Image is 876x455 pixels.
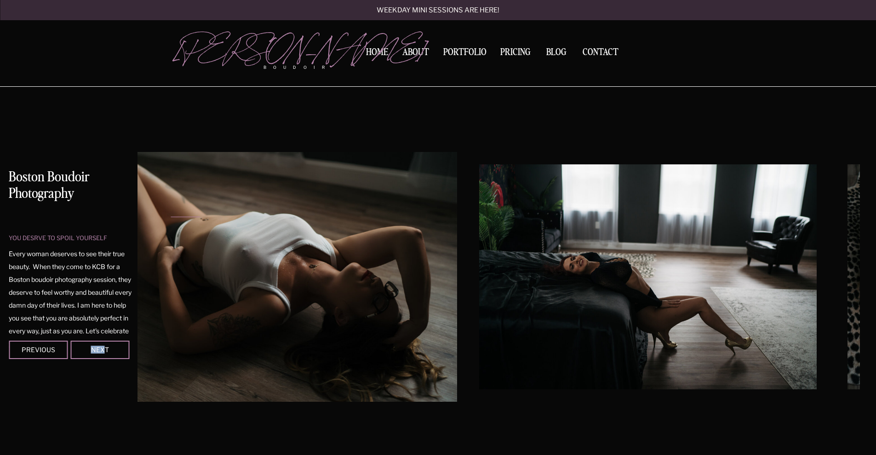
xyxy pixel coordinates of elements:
[72,347,127,352] div: Next
[542,48,571,56] a: BLOG
[352,7,524,15] a: Weekday mini sessions are here!
[175,33,340,60] a: [PERSON_NAME]
[9,247,132,326] p: Every woman deserves to see their true beauty. When they come to KCB for a Boston boudoir photogr...
[11,347,66,352] div: Previous
[480,164,817,389] img: A woman in black lace lingerie leans back over a bed with a hand on her leg in a Boston boudoir p...
[9,234,121,242] p: you desrve to spoil yourself
[579,48,622,57] a: Contact
[9,169,132,205] h1: Boston Boudoir Photography
[440,48,490,60] a: Portfolio
[82,152,457,402] img: Woman laying on a wood floor in a wet white shirt in a Boston boudoir photography session with Ke...
[498,48,533,60] a: Pricing
[263,64,340,71] p: boudoir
